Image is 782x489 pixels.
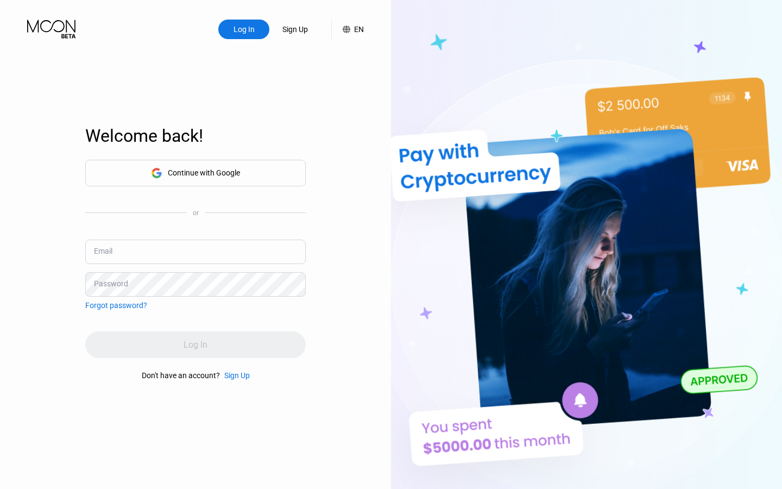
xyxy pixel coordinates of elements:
[269,20,320,39] div: Sign Up
[224,371,250,380] div: Sign Up
[331,20,364,39] div: EN
[85,301,147,310] div: Forgot password?
[94,279,128,288] div: Password
[94,247,112,255] div: Email
[218,20,269,39] div: Log In
[193,209,199,217] div: or
[232,24,256,35] div: Log In
[220,371,250,380] div: Sign Up
[85,126,306,146] div: Welcome back!
[85,160,306,186] div: Continue with Google
[354,25,364,34] div: EN
[168,168,240,177] div: Continue with Google
[142,371,220,380] div: Don't have an account?
[281,24,309,35] div: Sign Up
